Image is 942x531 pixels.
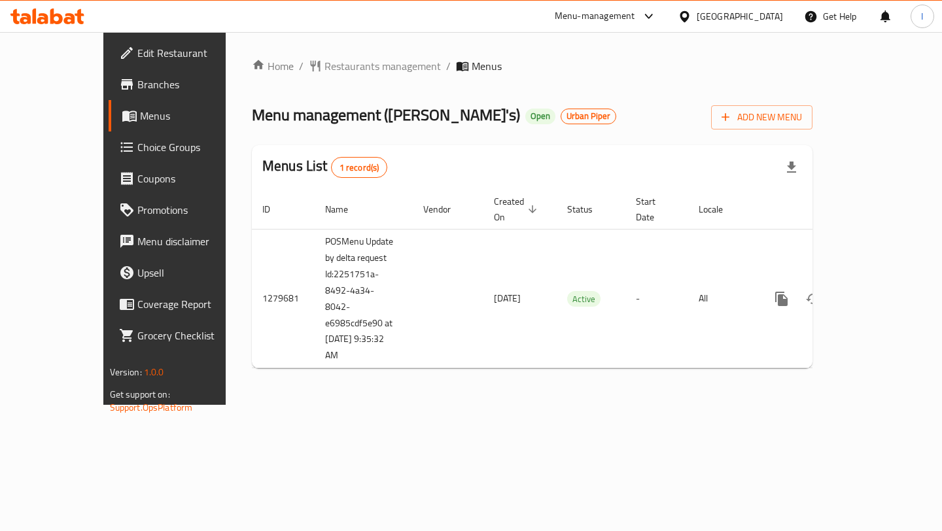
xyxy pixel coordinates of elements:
span: Grocery Checklist [137,328,250,343]
button: Change Status [797,283,829,315]
a: Branches [109,69,260,100]
table: enhanced table [252,190,902,369]
td: 1279681 [252,229,315,368]
span: Menus [472,58,502,74]
a: Menus [109,100,260,131]
h2: Menus List [262,156,387,178]
th: Actions [756,190,902,230]
span: Upsell [137,265,250,281]
a: Home [252,58,294,74]
td: POSMenu Update by delta request Id:2251751a-8492-4a34-8042-e6985cdf5e90 at [DATE] 9:35:32 AM [315,229,413,368]
span: Created On [494,194,541,225]
span: Coupons [137,171,250,186]
a: Support.OpsPlatform [110,399,193,416]
a: Promotions [109,194,260,226]
span: Restaurants management [324,58,441,74]
div: Active [567,291,601,307]
span: Menu management ( [PERSON_NAME]'s ) [252,100,520,129]
button: Add New Menu [711,105,812,129]
span: Active [567,292,601,307]
nav: breadcrumb [252,58,812,74]
a: Grocery Checklist [109,320,260,351]
span: Choice Groups [137,139,250,155]
td: - [625,229,688,368]
li: / [299,58,304,74]
span: Start Date [636,194,672,225]
div: Total records count [331,157,388,178]
span: Vendor [423,201,468,217]
button: more [766,283,797,315]
div: Open [525,109,555,124]
span: [DATE] [494,290,521,307]
span: Locale [699,201,740,217]
span: 1.0.0 [144,364,164,381]
span: Promotions [137,202,250,218]
li: / [446,58,451,74]
span: ID [262,201,287,217]
span: Name [325,201,365,217]
a: Menu disclaimer [109,226,260,257]
span: Edit Restaurant [137,45,250,61]
span: I [921,9,923,24]
div: [GEOGRAPHIC_DATA] [697,9,783,24]
span: Open [525,111,555,122]
span: Status [567,201,610,217]
span: Menu disclaimer [137,233,250,249]
span: Get support on: [110,386,170,403]
span: Menus [140,108,250,124]
a: Restaurants management [309,58,441,74]
a: Edit Restaurant [109,37,260,69]
span: Version: [110,364,142,381]
span: Coverage Report [137,296,250,312]
a: Choice Groups [109,131,260,163]
div: Menu-management [555,9,635,24]
a: Coupons [109,163,260,194]
td: All [688,229,756,368]
a: Upsell [109,257,260,288]
span: Branches [137,77,250,92]
a: Coverage Report [109,288,260,320]
span: Urban Piper [561,111,616,122]
span: 1 record(s) [332,162,387,174]
div: Export file [776,152,807,183]
span: Add New Menu [722,109,802,126]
